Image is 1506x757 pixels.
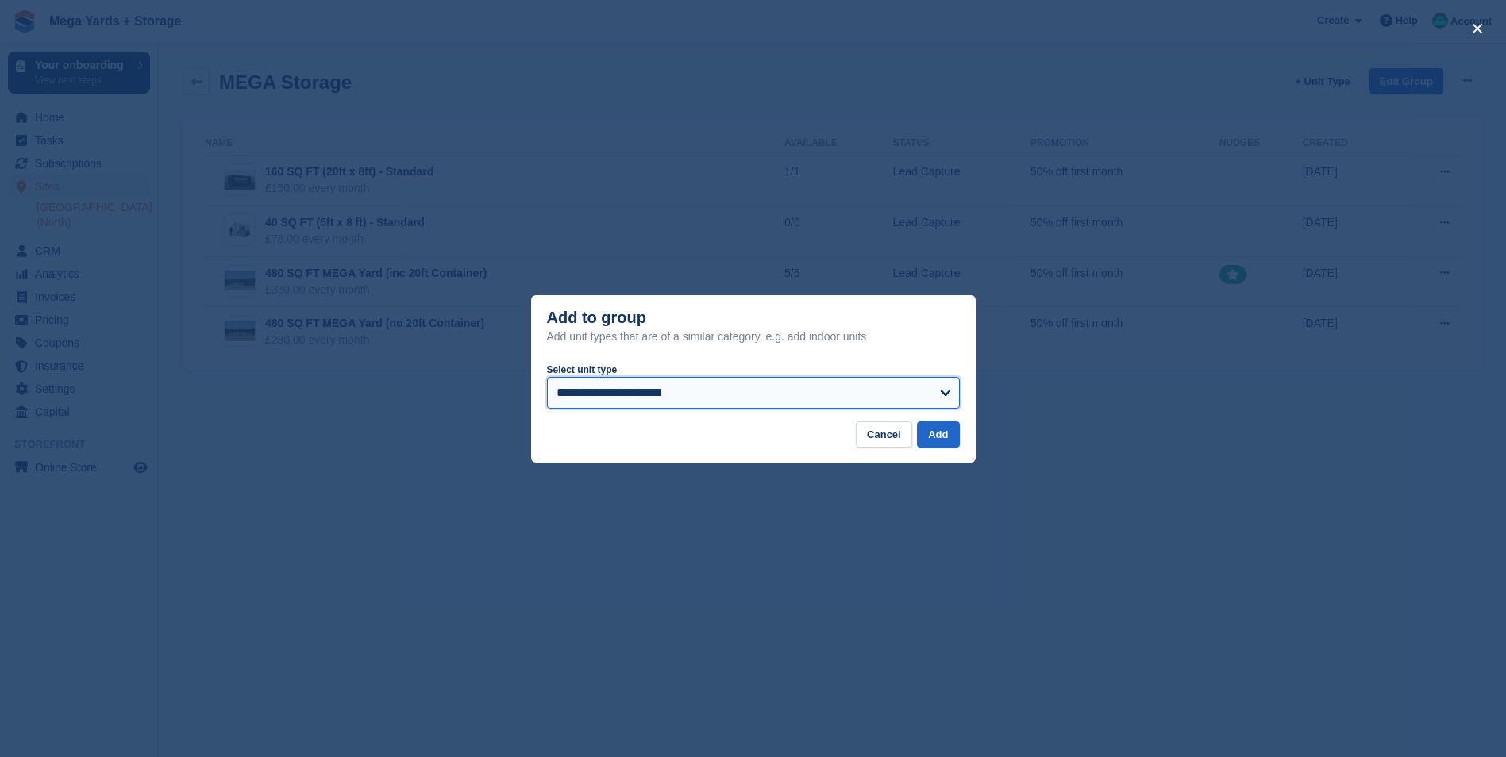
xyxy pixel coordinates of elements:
[856,421,912,448] button: Cancel
[1465,16,1490,41] button: close
[547,309,867,346] div: Add to group
[547,327,867,346] div: Add unit types that are of a similar category. e.g. add indoor units
[547,364,618,375] label: Select unit type
[917,421,959,448] button: Add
